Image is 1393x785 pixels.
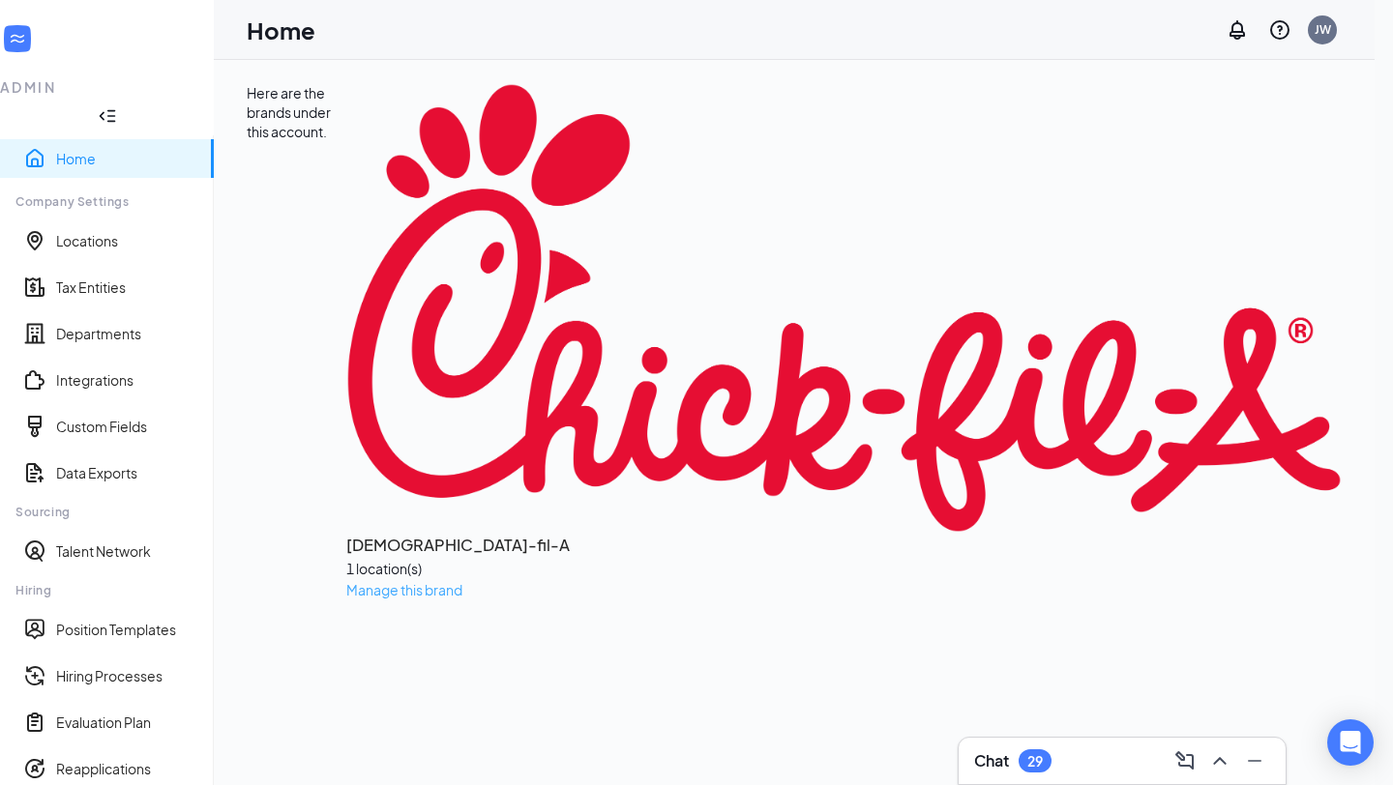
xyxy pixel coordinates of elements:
button: ComposeMessage [1170,745,1200,776]
a: Manage this brand [346,581,462,598]
h3: [DEMOGRAPHIC_DATA]-fil-A [346,533,1342,558]
h1: Home [247,14,315,46]
a: Integrations [56,370,198,390]
a: Hiring Processes [56,666,198,685]
div: Open Intercom Messenger [1327,719,1374,766]
svg: ChevronUp [1208,749,1231,772]
svg: Collapse [98,106,117,126]
a: Custom Fields [56,417,198,436]
svg: WorkstreamLogo [8,29,27,48]
div: Here are the brands under this account. [247,83,346,600]
svg: Minimize [1243,749,1266,772]
svg: QuestionInfo [1268,18,1291,42]
img: Chick-fil-A logo [346,83,1342,533]
div: 1 location(s) [346,558,1342,579]
a: Departments [56,324,198,343]
button: Minimize [1239,745,1270,776]
svg: Notifications [1226,18,1249,42]
a: Evaluation Plan [56,712,198,732]
div: Company Settings [15,193,197,210]
div: Hiring [15,582,197,598]
div: JW [1315,21,1331,38]
a: Reapplications [56,759,198,778]
button: ChevronUp [1204,745,1235,776]
a: Talent Network [56,541,198,561]
a: Home [56,149,198,168]
div: 29 [1027,753,1043,770]
a: Locations [56,231,198,250]
svg: ComposeMessage [1173,749,1197,772]
div: Sourcing [15,504,197,520]
a: Data Exports [56,463,198,482]
a: Tax Entities [56,277,198,297]
a: Position Templates [56,620,198,639]
h3: Chat [974,750,1009,771]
